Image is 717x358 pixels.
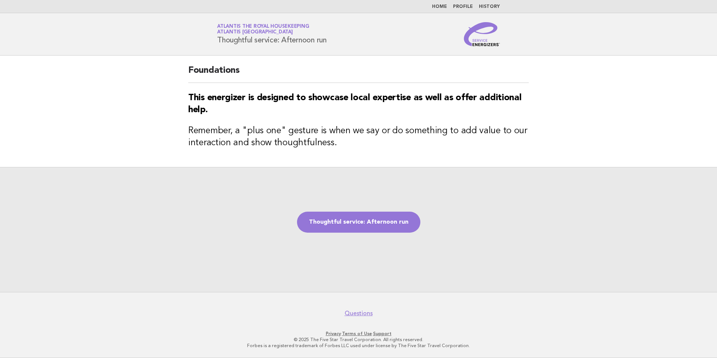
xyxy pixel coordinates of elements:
strong: This energizer is designed to showcase local expertise as well as offer additional help. [188,93,521,114]
a: Terms of Use [342,331,372,336]
a: Atlantis the Royal HousekeepingAtlantis [GEOGRAPHIC_DATA] [217,24,309,35]
a: Home [432,5,447,9]
p: © 2025 The Five Star Travel Corporation. All rights reserved. [129,337,588,343]
h2: Foundations [188,65,529,83]
p: · · [129,331,588,337]
img: Service Energizers [464,22,500,46]
a: Thoughtful service: Afternoon run [297,212,420,233]
p: Forbes is a registered trademark of Forbes LLC used under license by The Five Star Travel Corpora... [129,343,588,349]
a: History [479,5,500,9]
a: Support [373,331,391,336]
h3: Remember, a "plus one" gesture is when we say or do something to add value to our interaction and... [188,125,529,149]
h1: Thoughtful service: Afternoon run [217,24,327,44]
a: Profile [453,5,473,9]
a: Privacy [326,331,341,336]
a: Questions [345,310,373,317]
span: Atlantis [GEOGRAPHIC_DATA] [217,30,293,35]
